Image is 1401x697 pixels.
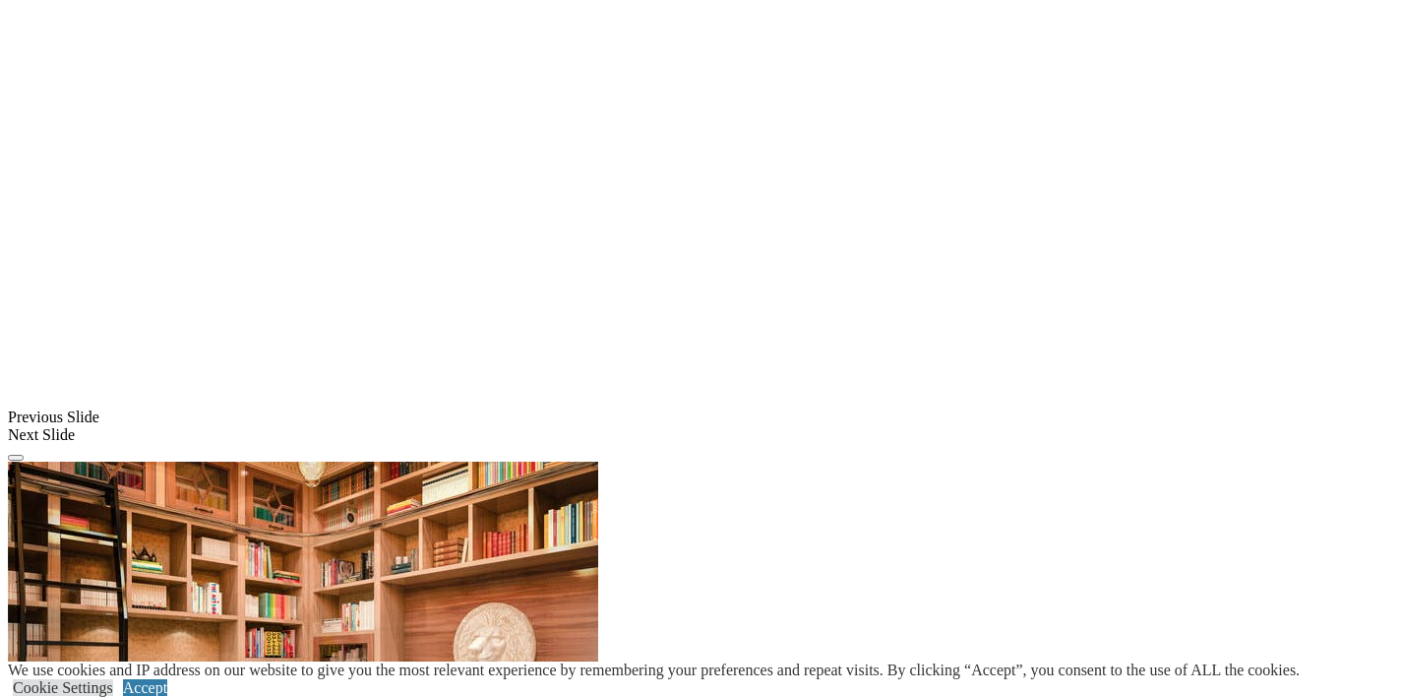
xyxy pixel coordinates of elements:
[8,426,1393,444] div: Next Slide
[8,662,1300,679] div: We use cookies and IP address on our website to give you the most relevant experience by remember...
[8,409,1393,426] div: Previous Slide
[13,679,113,696] a: Cookie Settings
[8,455,24,461] button: Click here to pause slide show
[123,679,167,696] a: Accept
